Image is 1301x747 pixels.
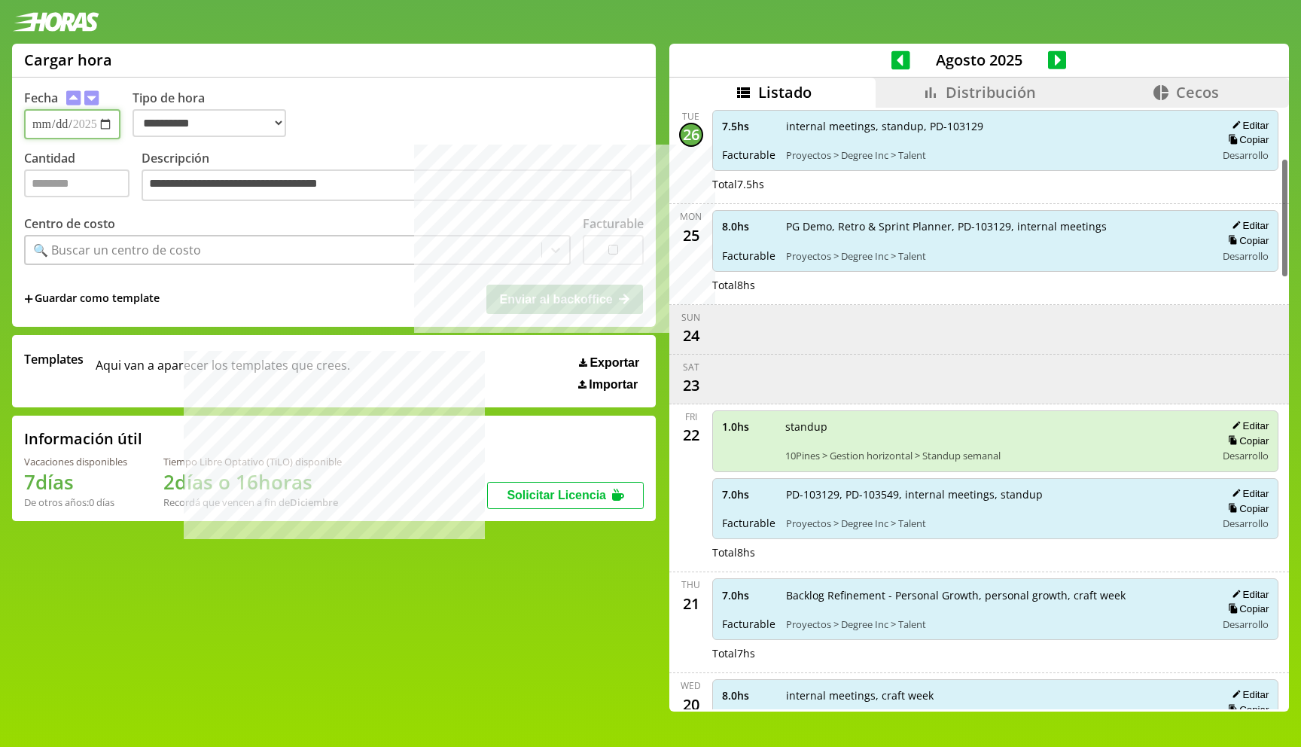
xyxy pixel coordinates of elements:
span: 7.5 hs [722,119,775,133]
span: Facturable [722,148,775,162]
button: Editar [1227,688,1269,701]
span: Desarrollo [1223,617,1269,631]
div: 22 [679,423,703,447]
div: 24 [679,324,703,348]
div: Tiempo Libre Optativo (TiLO) disponible [163,455,342,468]
button: Editar [1227,588,1269,601]
span: Proyectos > Degree Inc > Talent [786,249,1206,263]
span: Aqui van a aparecer los templates que crees. [96,351,350,392]
span: +Guardar como template [24,291,160,307]
span: 8.0 hs [722,219,775,233]
span: Proyectos > Degree Inc > Talent [786,148,1206,162]
span: Backlog Refinement - Personal Growth, personal growth, craft week [786,588,1206,602]
span: 8.0 hs [722,688,775,703]
h1: Cargar hora [24,50,112,70]
div: Sat [683,361,699,373]
button: Copiar [1223,234,1269,247]
span: PD-103129, PD-103549, internal meetings, standup [786,487,1206,502]
div: Total 8 hs [712,545,1279,559]
button: Copiar [1223,703,1269,716]
span: Facturable [722,617,775,631]
span: Agosto 2025 [910,50,1048,70]
b: Diciembre [290,495,338,509]
div: scrollable content [669,108,1289,709]
div: Mon [680,210,702,223]
div: 21 [679,591,703,615]
span: Cecos [1176,82,1219,102]
span: standup [785,419,1206,434]
button: Copiar [1223,502,1269,515]
h1: 7 días [24,468,127,495]
span: Facturable [722,516,775,530]
span: Facturable [722,248,775,263]
div: Fri [685,410,697,423]
button: Copiar [1223,133,1269,146]
button: Exportar [574,355,644,370]
span: Importar [589,378,638,392]
label: Facturable [583,215,644,232]
div: Recordá que vencen a fin de [163,495,342,509]
button: Copiar [1223,434,1269,447]
div: Total 7.5 hs [712,177,1279,191]
label: Centro de costo [24,215,115,232]
button: Editar [1227,119,1269,132]
h1: 2 días o 16 horas [163,468,342,495]
button: Copiar [1223,602,1269,615]
span: 7.0 hs [722,487,775,502]
div: Thu [681,578,700,591]
label: Descripción [142,150,644,205]
span: Desarrollo [1223,517,1269,530]
input: Cantidad [24,169,129,197]
span: Listado [758,82,812,102]
span: Desarrollo [1223,148,1269,162]
span: internal meetings, craft week [786,688,1206,703]
label: Tipo de hora [133,90,298,139]
div: Wed [681,679,701,692]
div: Total 7 hs [712,646,1279,660]
span: + [24,291,33,307]
button: Editar [1227,219,1269,232]
h2: Información útil [24,428,142,449]
span: 1.0 hs [722,419,775,434]
span: Desarrollo [1223,249,1269,263]
div: De otros años: 0 días [24,495,127,509]
span: Desarrollo [1223,449,1269,462]
div: Vacaciones disponibles [24,455,127,468]
span: Solicitar Licencia [507,489,606,502]
div: Tue [682,110,699,123]
span: Proyectos > Degree Inc > Talent [786,517,1206,530]
div: Total 8 hs [712,278,1279,292]
div: 🔍 Buscar un centro de costo [33,242,201,258]
select: Tipo de hora [133,109,286,137]
span: PG Demo, Retro & Sprint Planner, PD-103129, internal meetings [786,219,1206,233]
div: 26 [679,123,703,147]
div: 25 [679,223,703,247]
label: Fecha [24,90,58,106]
span: Exportar [590,356,639,370]
label: Cantidad [24,150,142,205]
span: internal meetings, standup, PD-103129 [786,119,1206,133]
span: Proyectos > Degree Inc > Talent [786,617,1206,631]
img: logotipo [12,12,99,32]
textarea: Descripción [142,169,632,201]
span: 7.0 hs [722,588,775,602]
button: Editar [1227,487,1269,500]
div: 20 [679,692,703,716]
div: 23 [679,373,703,398]
div: Sun [681,311,700,324]
span: 10Pines > Gestion horizontal > Standup semanal [785,449,1206,462]
button: Solicitar Licencia [487,482,644,509]
span: Distribución [946,82,1036,102]
span: Templates [24,351,84,367]
button: Editar [1227,419,1269,432]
